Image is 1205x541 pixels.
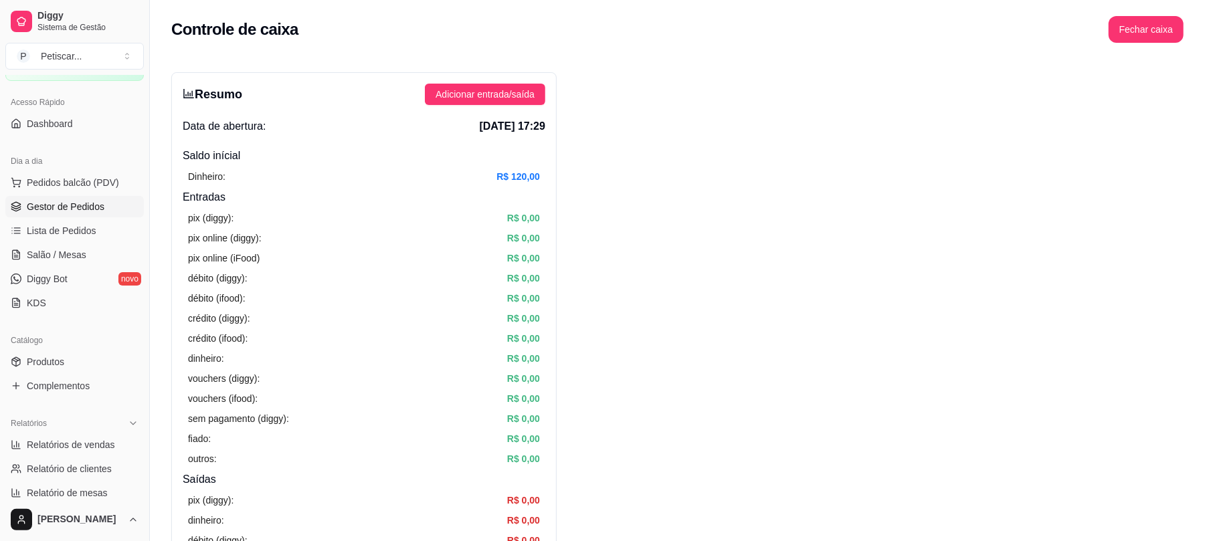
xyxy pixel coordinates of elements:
a: Diggy Botnovo [5,268,144,290]
a: Complementos [5,375,144,397]
article: R$ 0,00 [507,371,540,386]
span: Relatórios de vendas [27,438,115,451]
span: KDS [27,296,46,310]
h4: Entradas [183,189,545,205]
div: Petiscar ... [41,49,82,63]
article: dinheiro: [188,513,224,528]
span: [PERSON_NAME] [37,514,122,526]
span: Diggy Bot [27,272,68,286]
article: R$ 0,00 [507,211,540,225]
article: Dinheiro: [188,169,225,184]
span: [DATE] 17:29 [480,118,545,134]
article: outros: [188,451,217,466]
span: Relatório de mesas [27,486,108,500]
article: fiado: [188,431,211,446]
span: Complementos [27,379,90,393]
a: Produtos [5,351,144,372]
article: R$ 0,00 [507,451,540,466]
article: R$ 0,00 [507,513,540,528]
a: Relatório de clientes [5,458,144,479]
span: bar-chart [183,88,195,100]
a: DiggySistema de Gestão [5,5,144,37]
div: Catálogo [5,330,144,351]
article: R$ 0,00 [507,391,540,406]
button: Select a team [5,43,144,70]
span: Gestor de Pedidos [27,200,104,213]
article: débito (ifood): [188,291,246,306]
span: Dashboard [27,117,73,130]
span: Salão / Mesas [27,248,86,261]
h4: Saídas [183,471,545,488]
button: Adicionar entrada/saída [425,84,545,105]
article: crédito (diggy): [188,311,250,326]
span: Lista de Pedidos [27,224,96,237]
a: Relatórios de vendas [5,434,144,455]
article: débito (diggy): [188,271,248,286]
article: R$ 0,00 [507,251,540,265]
article: R$ 120,00 [496,169,540,184]
article: R$ 0,00 [507,311,540,326]
a: Dashboard [5,113,144,134]
article: R$ 0,00 [507,291,540,306]
a: Gestor de Pedidos [5,196,144,217]
button: [PERSON_NAME] [5,504,144,536]
button: Fechar caixa [1109,16,1184,43]
article: vouchers (diggy): [188,371,260,386]
article: R$ 0,00 [507,493,540,508]
a: Relatório de mesas [5,482,144,504]
span: P [17,49,30,63]
article: R$ 0,00 [507,331,540,346]
article: dinheiro: [188,351,224,366]
article: R$ 0,00 [507,231,540,245]
span: Sistema de Gestão [37,22,138,33]
button: Pedidos balcão (PDV) [5,172,144,193]
article: R$ 0,00 [507,431,540,446]
article: R$ 0,00 [507,351,540,366]
article: vouchers (ifood): [188,391,258,406]
h4: Saldo inícial [183,148,545,164]
a: Lista de Pedidos [5,220,144,241]
span: Relatórios [11,418,47,429]
span: Relatório de clientes [27,462,112,475]
article: pix online (iFood) [188,251,260,265]
article: R$ 0,00 [507,411,540,426]
span: Adicionar entrada/saída [436,87,535,102]
span: Diggy [37,10,138,22]
article: pix (diggy): [188,493,234,508]
h2: Controle de caixa [171,19,298,40]
h3: Resumo [183,85,242,104]
article: R$ 0,00 [507,271,540,286]
article: sem pagamento (diggy): [188,411,289,426]
span: Pedidos balcão (PDV) [27,176,119,189]
article: pix (diggy): [188,211,234,225]
span: Produtos [27,355,64,368]
div: Acesso Rápido [5,92,144,113]
article: pix online (diggy): [188,231,262,245]
span: Data de abertura: [183,118,266,134]
a: KDS [5,292,144,314]
div: Dia a dia [5,150,144,172]
article: crédito (ifood): [188,331,248,346]
a: Salão / Mesas [5,244,144,265]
